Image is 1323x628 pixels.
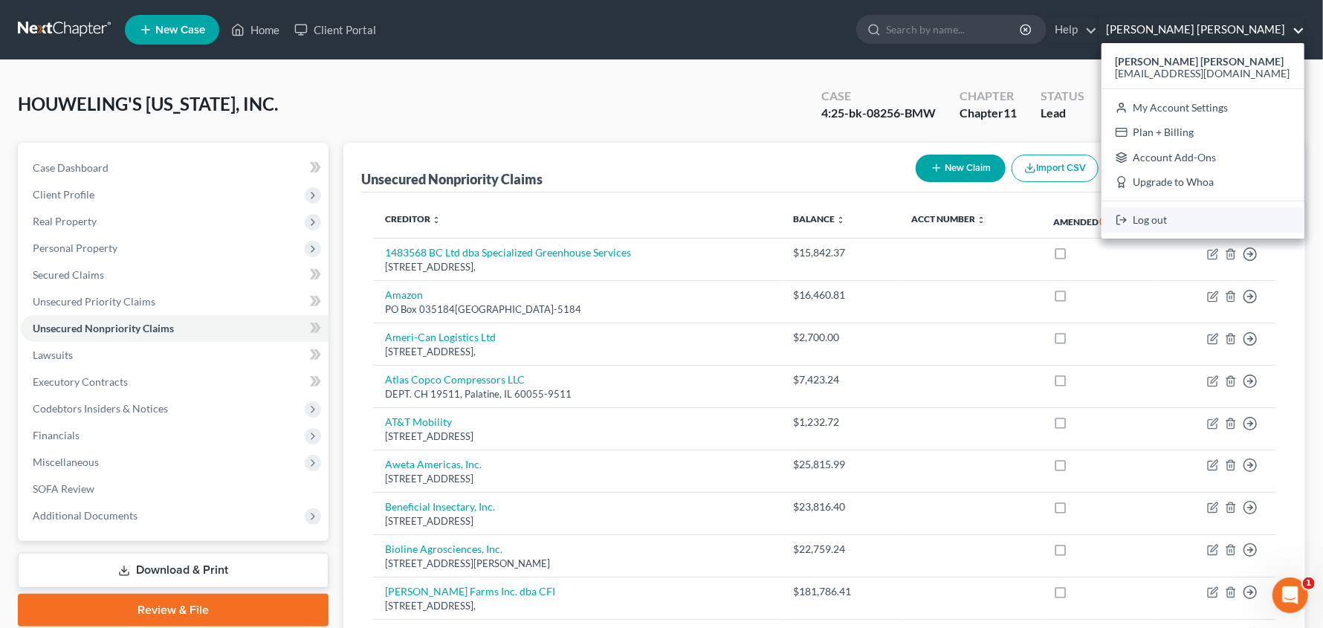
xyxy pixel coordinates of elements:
a: Secured Claims [21,262,329,288]
i: unfold_more [836,216,845,224]
a: Atlas Copco Compressors LLC [385,373,525,386]
span: [EMAIL_ADDRESS][DOMAIN_NAME] [1116,67,1290,80]
div: 4:25-bk-08256-BMW [821,105,936,122]
i: unfold_more [432,216,441,224]
a: Beneficial Insectary, Inc. [385,500,495,513]
div: $22,759.24 [793,542,887,557]
a: Unsecured Nonpriority Claims [21,315,329,342]
a: Client Portal [287,16,384,43]
div: Status [1041,88,1084,105]
span: Secured Claims [33,268,104,281]
a: AT&T Mobility [385,415,452,428]
a: Case Dashboard [21,155,329,181]
div: [STREET_ADDRESS] [385,472,769,486]
div: $23,816.40 [793,499,887,514]
div: Chapter [960,88,1017,105]
div: DEPT. CH 19511, Palatine, IL 60055-9511 [385,387,769,401]
a: Bioline Agrosciences, Inc. [385,543,502,555]
div: [STREET_ADDRESS] [385,514,769,528]
span: Lawsuits [33,349,73,361]
span: Additional Documents [33,509,138,522]
a: Acct Number unfold_more [911,213,986,224]
i: unfold_more [977,216,986,224]
div: $1,232.72 [793,415,887,430]
span: New Case [155,25,205,36]
a: Lawsuits [21,342,329,369]
a: Executory Contracts [21,369,329,395]
a: Help [1047,16,1097,43]
span: Codebtors Insiders & Notices [33,402,168,415]
div: $15,842.37 [793,245,887,260]
a: Download & Print [18,553,329,588]
input: Search by name... [886,16,1022,43]
button: Import CSV [1012,155,1099,182]
a: [PERSON_NAME] Farms Inc. dba CFI [385,585,555,598]
div: [STREET_ADDRESS], [385,345,769,359]
span: Real Property [33,215,97,227]
div: $181,786.41 [793,584,887,599]
span: Personal Property [33,242,117,254]
div: PO Box 035184[GEOGRAPHIC_DATA]-5184 [385,302,769,317]
span: HOUWELING'S [US_STATE], INC. [18,93,278,114]
span: 1 [1303,577,1315,589]
div: [STREET_ADDRESS][PERSON_NAME] [385,557,769,571]
a: Upgrade to Whoa [1102,170,1304,195]
div: [STREET_ADDRESS] [385,430,769,444]
a: Home [224,16,287,43]
span: SOFA Review [33,482,94,495]
div: $2,700.00 [793,330,887,345]
div: Lead [1041,105,1084,122]
strong: [PERSON_NAME] [PERSON_NAME] [1116,55,1284,68]
a: Balance unfold_more [793,213,845,224]
span: Client Profile [33,188,94,201]
a: Aweta Americas, Inc. [385,458,482,470]
div: [STREET_ADDRESS], [385,599,769,613]
a: Creditor unfold_more [385,213,441,224]
a: Ameri-Can Logistics Ltd [385,331,496,343]
div: Chapter [960,105,1017,122]
a: Account Add-Ons [1102,145,1304,170]
div: [STREET_ADDRESS], [385,260,769,274]
iframe: Intercom live chat [1272,577,1308,613]
a: 1483568 BC Ltd dba Specialized Greenhouse Services [385,246,631,259]
div: [PERSON_NAME] [PERSON_NAME] [1102,43,1304,239]
span: Executory Contracts [33,375,128,388]
div: $16,460.81 [793,288,887,302]
span: Unsecured Nonpriority Claims [33,322,174,334]
span: Financials [33,429,80,441]
span: Case Dashboard [33,161,109,174]
div: Case [821,88,936,105]
a: Review & File [18,594,329,627]
button: New Claim [916,155,1006,182]
div: Unsecured Nonpriority Claims [361,170,543,188]
a: Unsecured Priority Claims [21,288,329,315]
a: My Account Settings [1102,95,1304,120]
a: Amazon [385,288,423,301]
div: $25,815.99 [793,457,887,472]
span: Unsecured Priority Claims [33,295,155,308]
a: Log out [1102,207,1304,233]
th: Amended [1042,204,1159,239]
a: SOFA Review [21,476,329,502]
span: 11 [1003,106,1017,120]
div: $7,423.24 [793,372,887,387]
a: Plan + Billing [1102,120,1304,145]
span: Miscellaneous [33,456,99,468]
a: [PERSON_NAME] [PERSON_NAME] [1099,16,1304,43]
